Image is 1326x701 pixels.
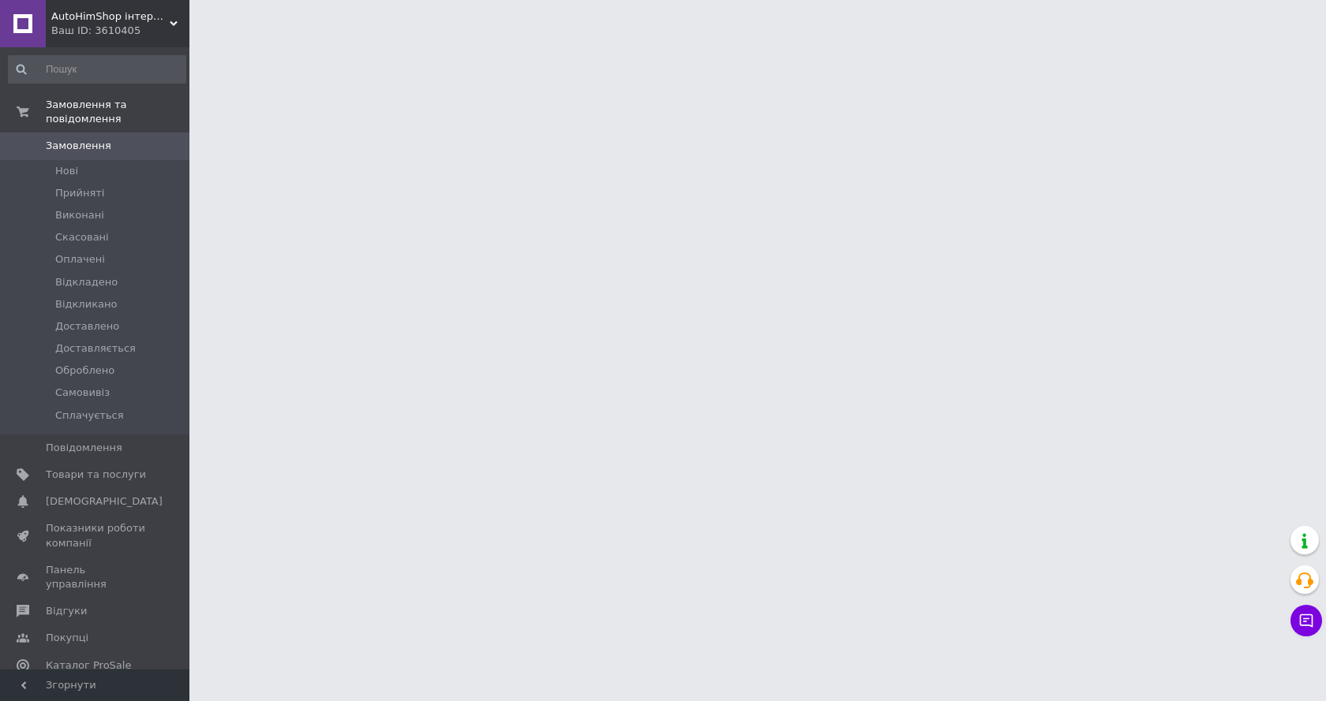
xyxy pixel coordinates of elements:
[46,139,111,153] span: Замовлення
[55,408,124,423] span: Сплачується
[55,364,114,378] span: Оброблено
[8,55,186,84] input: Пошук
[46,658,131,673] span: Каталог ProSale
[55,186,104,200] span: Прийняті
[55,341,136,356] span: Доставляється
[46,468,146,482] span: Товари та послуги
[46,441,122,455] span: Повідомлення
[51,9,170,24] span: AutoHimShop інтернет-крамниця автохімії
[46,631,88,645] span: Покупці
[55,252,105,267] span: Оплачені
[55,164,78,178] span: Нові
[51,24,189,38] div: Ваш ID: 3610405
[46,494,163,509] span: [DEMOGRAPHIC_DATA]
[46,98,189,126] span: Замовлення та повідомлення
[46,604,87,618] span: Відгуки
[55,208,104,222] span: Виконані
[55,275,118,289] span: Відкладено
[55,386,110,400] span: Самовивіз
[1290,605,1322,636] button: Чат з покупцем
[46,563,146,591] span: Панель управління
[55,230,109,244] span: Скасовані
[55,297,117,311] span: Відкликано
[46,521,146,550] span: Показники роботи компанії
[55,319,119,334] span: Доставлено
